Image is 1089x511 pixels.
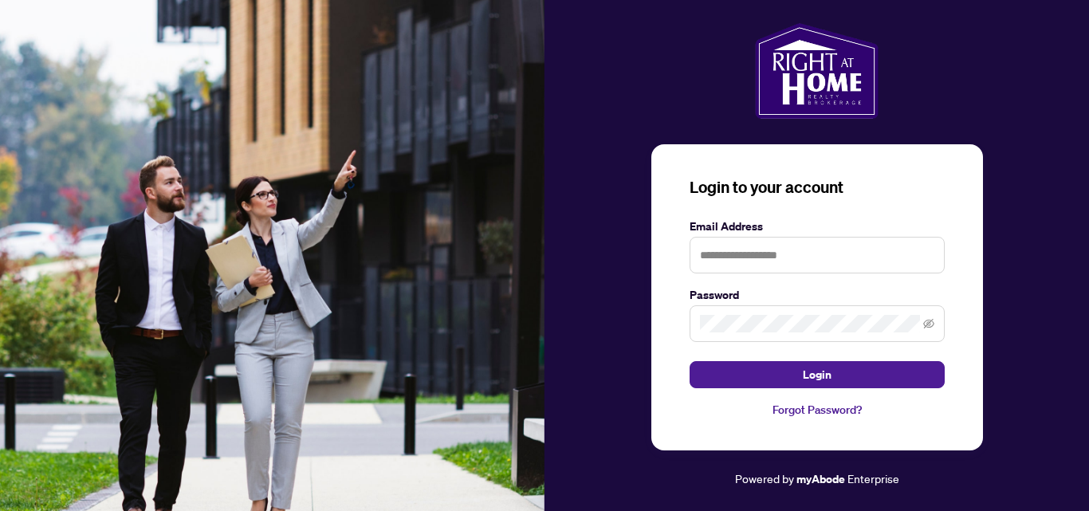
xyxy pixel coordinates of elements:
[690,401,945,419] a: Forgot Password?
[923,318,934,329] span: eye-invisible
[803,362,831,387] span: Login
[690,286,945,304] label: Password
[755,23,879,119] img: ma-logo
[690,361,945,388] button: Login
[847,471,899,485] span: Enterprise
[735,471,794,485] span: Powered by
[690,176,945,199] h3: Login to your account
[796,470,845,488] a: myAbode
[690,218,945,235] label: Email Address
